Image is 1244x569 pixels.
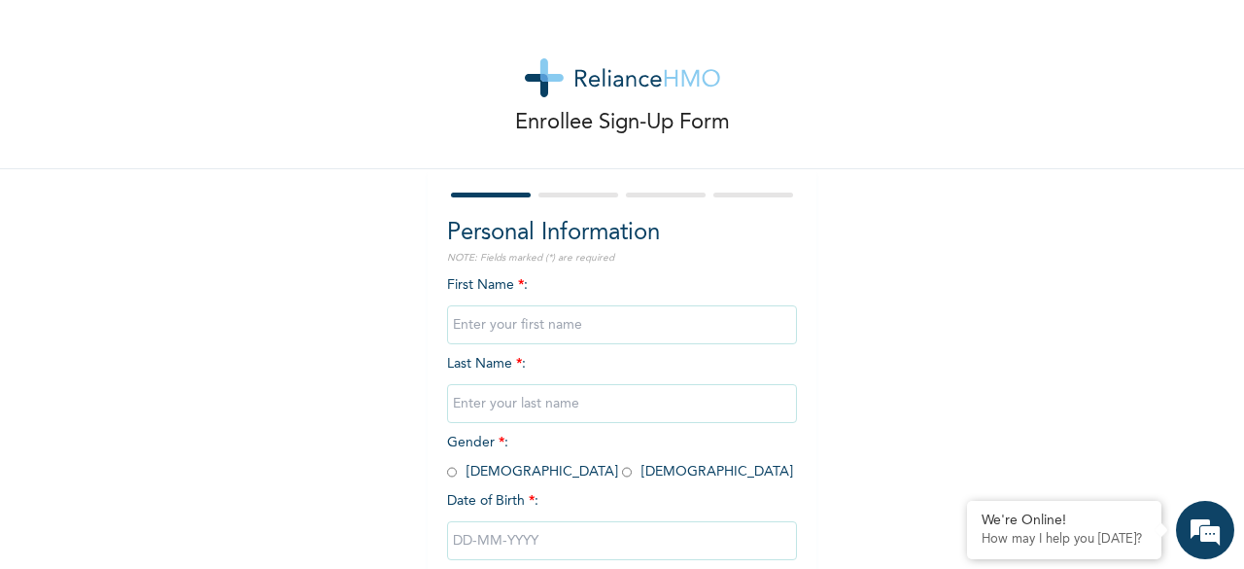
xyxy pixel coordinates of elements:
[447,251,797,266] p: NOTE: Fields marked (*) are required
[447,216,797,251] h2: Personal Information
[190,471,371,531] div: FAQs
[447,278,797,332] span: First Name :
[10,403,370,471] textarea: Type your message and hit 'Enter'
[525,58,720,97] img: logo
[319,10,365,56] div: Minimize live chat window
[447,357,797,410] span: Last Name :
[982,513,1147,529] div: We're Online!
[447,491,538,512] span: Date of Birth :
[447,521,797,560] input: DD-MM-YYYY
[113,181,268,377] span: We're online!
[447,384,797,423] input: Enter your last name
[10,505,190,518] span: Conversation
[447,305,797,344] input: Enter your first name
[101,109,327,134] div: Chat with us now
[447,436,793,479] span: Gender : [DEMOGRAPHIC_DATA] [DEMOGRAPHIC_DATA]
[36,97,79,146] img: d_794563401_company_1708531726252_794563401
[982,532,1147,548] p: How may I help you today?
[515,107,730,139] p: Enrollee Sign-Up Form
